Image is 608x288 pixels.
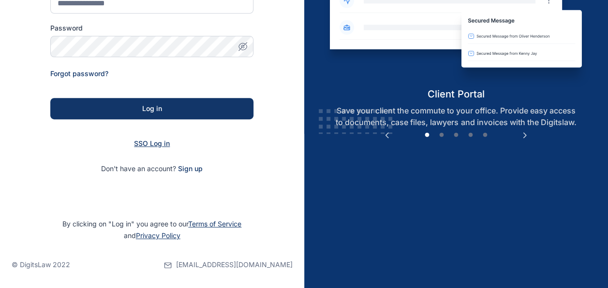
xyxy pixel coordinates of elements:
[466,130,475,140] button: 4
[422,130,432,140] button: 1
[382,130,392,140] button: Previous
[178,164,203,173] a: Sign up
[50,69,108,78] a: Forgot password?
[50,23,253,33] label: Password
[322,87,590,101] h5: client portal
[134,139,170,147] a: SSO Log in
[50,164,253,174] p: Don't have an account?
[480,130,490,140] button: 5
[124,231,180,240] span: and
[520,130,530,140] button: Next
[12,260,70,270] p: © DigitsLaw 2022
[322,105,590,128] p: Save your client the commute to your office. Provide easy access to documents, case files, lawyer...
[188,220,241,228] a: Terms of Service
[136,231,180,240] a: Privacy Policy
[12,218,293,241] p: By clicking on "Log in" you agree to our
[176,260,293,270] span: [EMAIL_ADDRESS][DOMAIN_NAME]
[66,104,238,113] div: Log in
[178,164,203,174] span: Sign up
[164,241,293,288] a: [EMAIL_ADDRESS][DOMAIN_NAME]
[451,130,461,140] button: 3
[50,98,253,119] button: Log in
[437,130,446,140] button: 2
